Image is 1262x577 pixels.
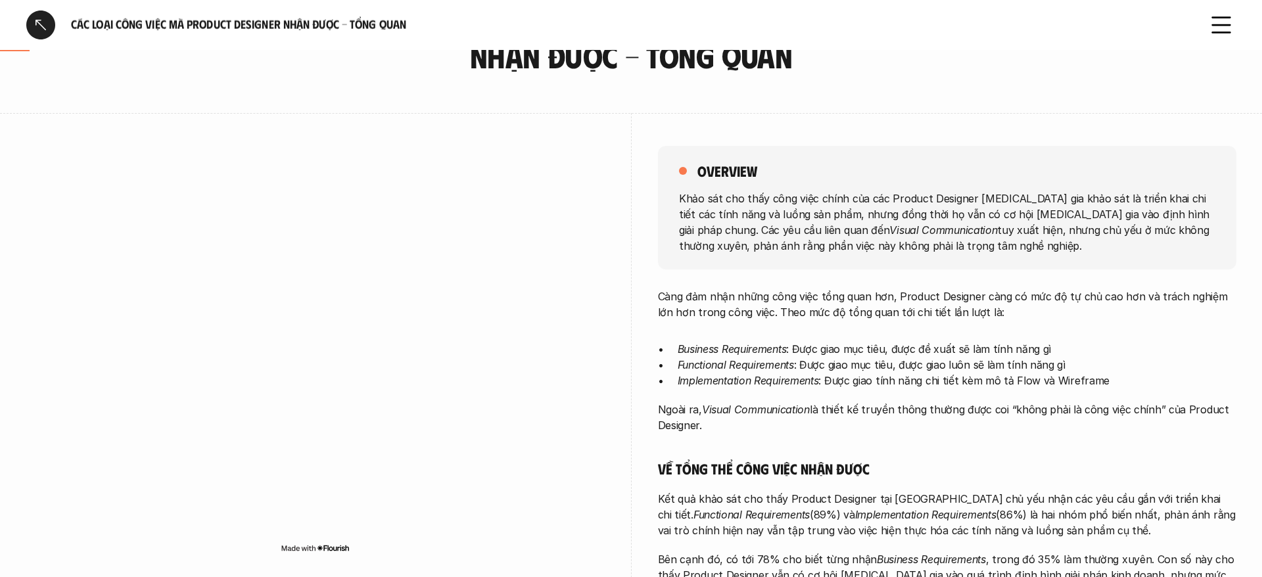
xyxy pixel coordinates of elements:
h5: overview [697,162,757,180]
h6: Các loại công việc mà Product Designer nhận được - Tổng quan [71,17,1191,32]
iframe: Interactive or visual content [26,146,605,540]
em: Implementation Requirements [678,374,819,387]
p: : Được giao mục tiêu, được đề xuất sẽ làm tính năng gì [678,341,1236,357]
em: Visual Communication [889,223,997,236]
em: Implementation Requirements [855,508,996,521]
img: Made with Flourish [281,543,350,553]
p: Kết quả khảo sát cho thấy Product Designer tại [GEOGRAPHIC_DATA] chủ yếu nhận các yêu cầu gắn với... [658,491,1236,538]
p: : Được giao mục tiêu, được giao luôn sẽ làm tính năng gì [678,357,1236,373]
p: : Được giao tính năng chi tiết kèm mô tả Flow và Wireframe [678,373,1236,388]
p: Ngoài ra, là thiết kế truyền thông thường được coi “không phải là công việc chính” của Product De... [658,402,1236,433]
em: Functional Requirements [693,508,810,521]
em: Business Requirements [877,553,986,566]
p: Càng đảm nhận những công việc tổng quan hơn, Product Designer càng có mức độ tự chủ cao hơn và tr... [658,288,1236,320]
p: Khảo sát cho thấy công việc chính của các Product Designer [MEDICAL_DATA] gia khảo sát là triển k... [679,190,1215,253]
em: Functional Requirements [678,358,794,371]
h5: Về tổng thể công việc nhận được [658,459,1236,478]
em: Business Requirements [678,342,787,356]
em: Visual Communication [702,403,810,416]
